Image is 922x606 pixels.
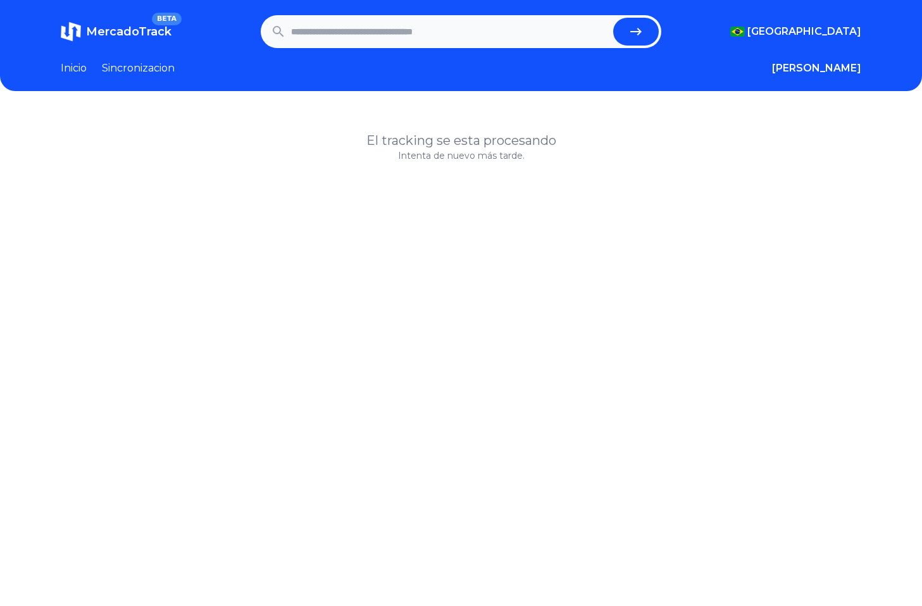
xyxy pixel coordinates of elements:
span: BETA [152,13,182,25]
span: MercadoTrack [86,25,171,39]
a: MercadoTrackBETA [61,22,171,42]
img: MercadoTrack [61,22,81,42]
h1: El tracking se esta procesando [61,132,861,149]
a: Inicio [61,61,87,76]
span: [GEOGRAPHIC_DATA] [747,24,861,39]
img: Brasil [730,27,745,37]
button: [PERSON_NAME] [772,61,861,76]
button: [GEOGRAPHIC_DATA] [730,24,861,39]
p: Intenta de nuevo más tarde. [61,149,861,162]
a: Sincronizacion [102,61,175,76]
